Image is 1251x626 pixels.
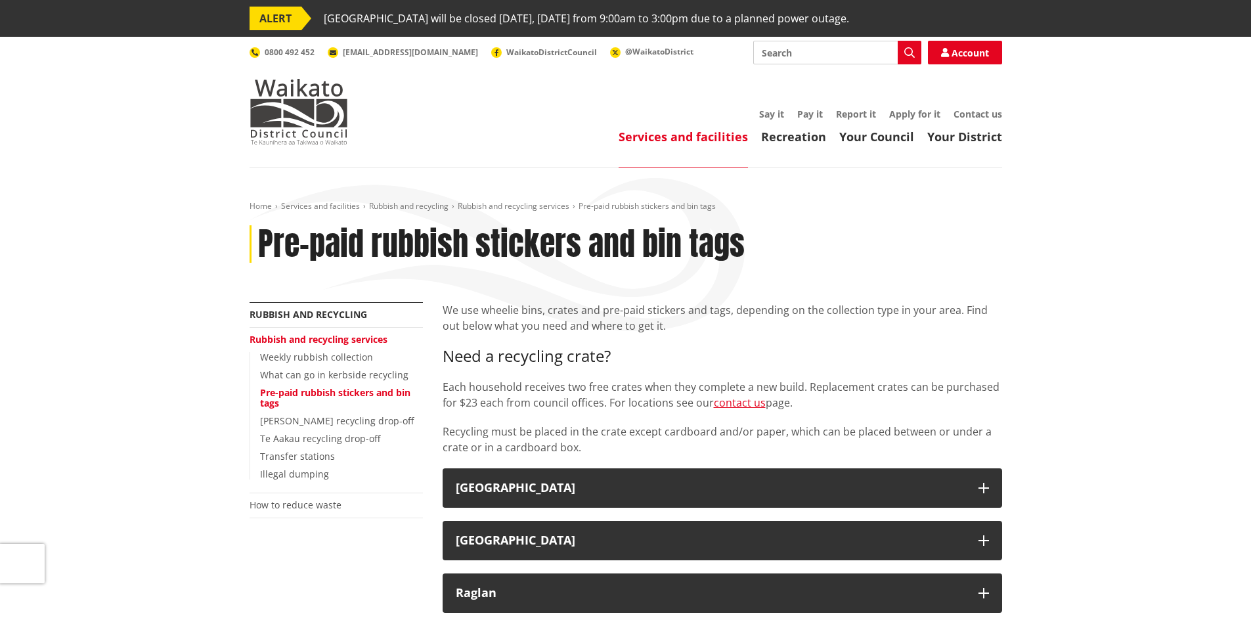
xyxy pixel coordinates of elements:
a: Apply for it [889,108,940,120]
span: 0800 492 452 [265,47,315,58]
a: Account [928,41,1002,64]
a: Home [250,200,272,212]
a: Weekly rubbish collection [260,351,373,363]
a: @WaikatoDistrict [610,46,693,57]
div: Raglan [456,587,965,600]
a: Say it [759,108,784,120]
span: ALERT [250,7,301,30]
input: Search input [753,41,921,64]
p: Each household receives two free crates when they complete a new build. Replacement crates can be... [443,379,1002,411]
a: Contact us [954,108,1002,120]
a: Rubbish and recycling services [250,333,387,346]
button: Raglan [443,573,1002,613]
nav: breadcrumb [250,201,1002,212]
button: [GEOGRAPHIC_DATA] [443,521,1002,560]
a: Transfer stations [260,450,335,462]
img: Waikato District Council - Te Kaunihera aa Takiwaa o Waikato [250,79,348,145]
p: We use wheelie bins, crates and pre-paid stickers and tags, depending on the collection type in y... [443,302,1002,334]
span: @WaikatoDistrict [625,46,693,57]
a: 0800 492 452 [250,47,315,58]
a: What can go in kerbside recycling [260,369,408,381]
span: [EMAIL_ADDRESS][DOMAIN_NAME] [343,47,478,58]
a: Illegal dumping [260,468,329,480]
a: Your Council [839,129,914,145]
div: [GEOGRAPHIC_DATA] [456,481,965,495]
a: How to reduce waste [250,499,341,511]
a: Pay it [797,108,823,120]
a: Services and facilities [619,129,748,145]
a: Rubbish and recycling [250,308,367,321]
span: WaikatoDistrictCouncil [506,47,597,58]
a: [PERSON_NAME] recycling drop-off [260,414,414,427]
p: Recycling must be placed in the crate except cardboard and/or paper, which can be placed between ... [443,424,1002,455]
a: Rubbish and recycling services [458,200,569,212]
a: Te Aakau recycling drop-off [260,432,380,445]
span: Pre-paid rubbish stickers and bin tags [579,200,716,212]
a: Services and facilities [281,200,360,212]
span: [GEOGRAPHIC_DATA] will be closed [DATE], [DATE] from 9:00am to 3:00pm due to a planned power outage. [324,7,849,30]
div: [GEOGRAPHIC_DATA] [456,534,965,547]
a: [EMAIL_ADDRESS][DOMAIN_NAME] [328,47,478,58]
a: Rubbish and recycling [369,200,449,212]
a: contact us [714,395,766,410]
a: Pre-paid rubbish stickers and bin tags [260,386,410,410]
a: Recreation [761,129,826,145]
a: WaikatoDistrictCouncil [491,47,597,58]
h1: Pre-paid rubbish stickers and bin tags [258,225,745,263]
a: Report it [836,108,876,120]
button: [GEOGRAPHIC_DATA] [443,468,1002,508]
a: Your District [927,129,1002,145]
h3: Need a recycling crate? [443,347,1002,366]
